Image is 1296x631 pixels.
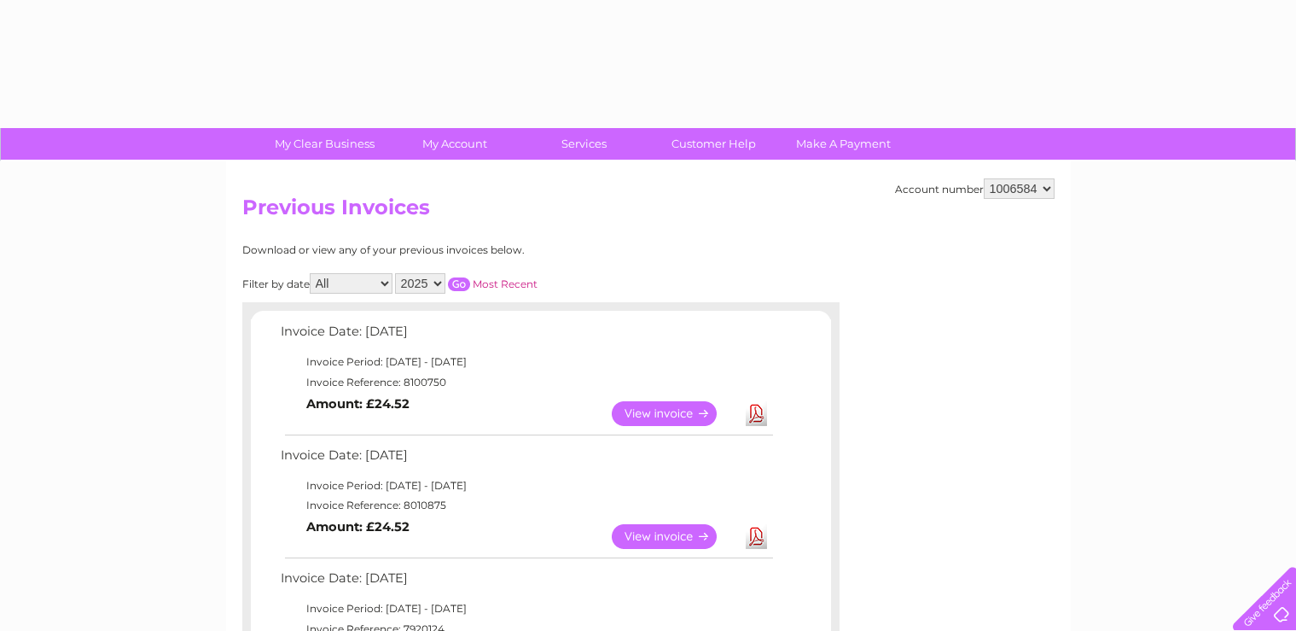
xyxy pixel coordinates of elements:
[473,278,538,290] a: Most Recent
[276,567,776,599] td: Invoice Date: [DATE]
[895,178,1055,199] div: Account number
[276,320,776,352] td: Invoice Date: [DATE]
[276,495,776,516] td: Invoice Reference: 8010875
[276,372,776,393] td: Invoice Reference: 8100750
[384,128,525,160] a: My Account
[276,599,776,619] td: Invoice Period: [DATE] - [DATE]
[514,128,654,160] a: Services
[773,128,914,160] a: Make A Payment
[643,128,784,160] a: Customer Help
[276,476,776,496] td: Invoice Period: [DATE] - [DATE]
[242,273,690,294] div: Filter by date
[242,244,690,256] div: Download or view any of your previous invoices below.
[254,128,395,160] a: My Clear Business
[612,401,737,426] a: View
[746,524,767,549] a: Download
[276,352,776,372] td: Invoice Period: [DATE] - [DATE]
[612,524,737,549] a: View
[306,519,410,535] b: Amount: £24.52
[242,196,1055,228] h2: Previous Invoices
[276,444,776,476] td: Invoice Date: [DATE]
[746,401,767,426] a: Download
[306,396,410,412] b: Amount: £24.52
